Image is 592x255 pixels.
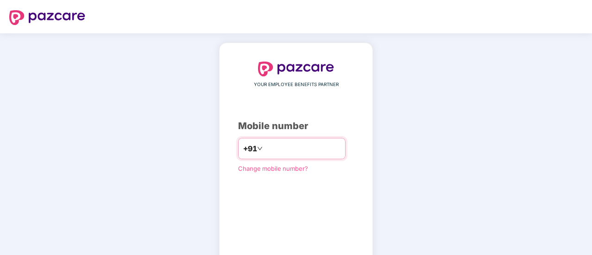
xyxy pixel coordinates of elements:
img: logo [258,62,334,76]
div: Mobile number [238,119,354,133]
span: +91 [243,143,257,155]
span: YOUR EMPLOYEE BENEFITS PARTNER [254,81,339,88]
img: logo [9,10,85,25]
span: down [257,146,263,151]
a: Change mobile number? [238,165,308,172]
